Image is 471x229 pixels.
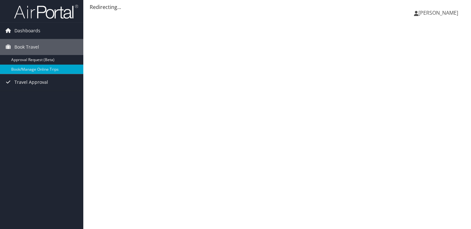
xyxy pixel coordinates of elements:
span: Travel Approval [14,74,48,90]
span: Dashboards [14,23,40,39]
span: Book Travel [14,39,39,55]
span: [PERSON_NAME] [418,9,458,16]
div: Redirecting... [90,3,465,11]
img: airportal-logo.png [14,4,78,19]
a: [PERSON_NAME] [414,3,465,22]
